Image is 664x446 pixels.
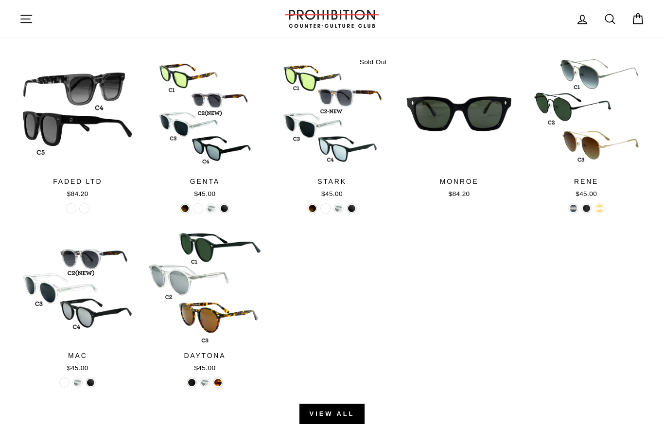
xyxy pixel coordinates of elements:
div: $45.00 [274,189,390,199]
a: RENE$45.00 [528,55,645,202]
div: RENE [528,177,645,187]
div: STARK [274,177,390,187]
div: $84.20 [401,189,518,199]
div: GENTA [147,177,263,187]
a: GENTA$45.00 [147,55,263,202]
div: $45.00 [528,189,645,199]
a: View all [299,404,365,424]
div: MONROE [401,177,518,187]
a: MAC$45.00 [19,230,136,376]
a: STARK$45.00 [274,55,390,202]
a: FADED LTD$84.20 [19,55,136,202]
img: PROHIBITION COUNTER-CULTURE CLUB [283,10,381,28]
div: Sold Out [355,55,390,69]
div: $45.00 [147,363,263,373]
div: MAC [19,351,136,361]
div: DAYTONA [147,351,263,361]
div: $84.20 [19,189,136,199]
a: DAYTONA$45.00 [147,230,263,376]
div: FADED LTD [19,177,136,187]
div: $45.00 [19,363,136,373]
a: MONROE$84.20 [401,55,518,202]
div: $45.00 [147,189,263,199]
